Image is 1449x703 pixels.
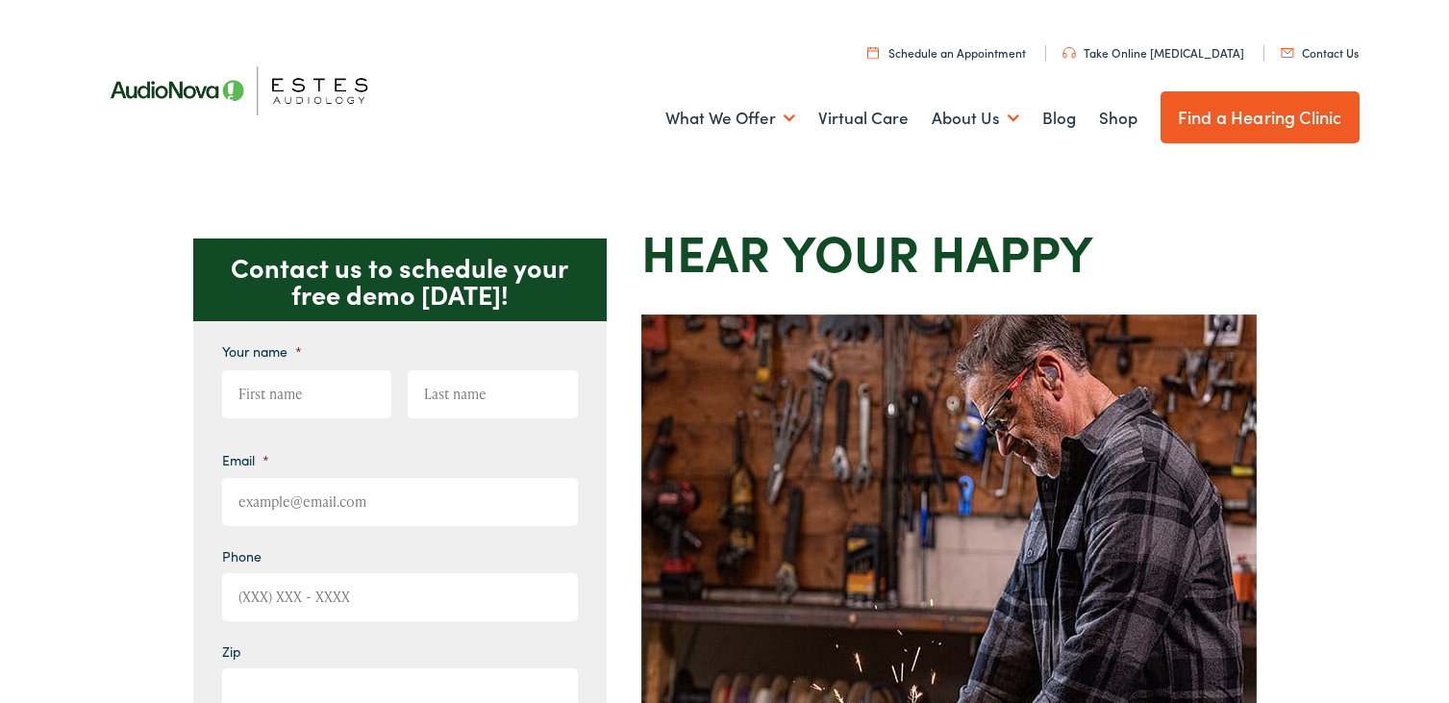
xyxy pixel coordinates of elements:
[222,370,392,418] input: First name
[408,370,578,418] input: Last name
[1281,44,1359,61] a: Contact Us
[867,44,1026,61] a: Schedule an Appointment
[222,642,241,660] label: Zip
[1161,91,1360,143] a: Find a Hearing Clinic
[222,573,578,621] input: (XXX) XXX - XXXX
[1281,48,1294,58] img: utility icon
[1042,83,1076,154] a: Blog
[665,83,795,154] a: What We Offer
[1062,44,1244,61] a: Take Online [MEDICAL_DATA]
[1099,83,1137,154] a: Shop
[932,83,1019,154] a: About Us
[193,239,607,321] p: Contact us to schedule your free demo [DATE]!
[222,478,578,526] input: example@email.com
[222,342,302,360] label: Your name
[222,547,262,565] label: Phone
[1062,47,1076,59] img: utility icon
[818,83,909,154] a: Virtual Care
[641,215,770,286] strong: Hear
[867,46,879,59] img: utility icon
[783,215,1093,286] strong: your Happy
[222,451,269,468] label: Email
